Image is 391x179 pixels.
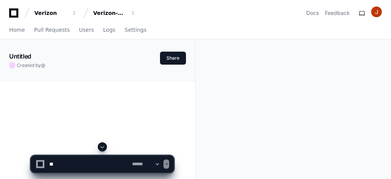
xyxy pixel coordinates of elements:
a: Settings [124,21,146,39]
button: Verizon-Clarify-Order-Management [90,6,139,20]
span: Created by [17,62,45,68]
h1: Untitled [9,52,31,61]
button: Share [160,52,186,65]
span: @ [41,62,45,68]
button: Verizon [31,6,80,20]
span: Home [9,28,25,32]
span: Settings [124,28,146,32]
span: Users [79,28,94,32]
div: Verizon-Clarify-Order-Management [93,9,126,17]
a: Home [9,21,25,39]
img: ACg8ocJ4YYGVzPJmCBJXjVBO6y9uQl7Pwsjj0qszvW3glTrzzpda8g=s96-c [371,7,382,17]
a: Users [79,21,94,39]
div: Verizon [34,9,67,17]
span: Logs [103,28,115,32]
a: Logs [103,21,115,39]
a: Pull Requests [34,21,69,39]
a: Docs [306,9,319,17]
button: Feedback [325,9,350,17]
span: Pull Requests [34,28,69,32]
